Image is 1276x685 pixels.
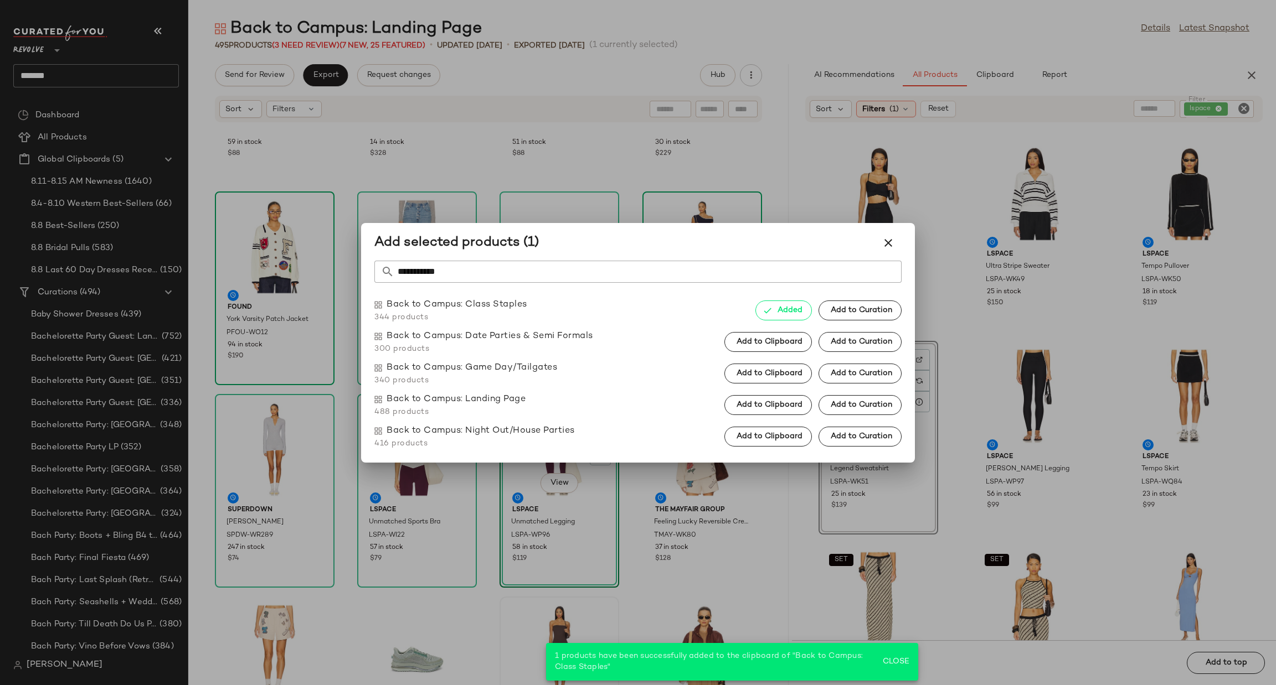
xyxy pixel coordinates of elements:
[374,396,382,403] img: svg%3e
[724,332,812,352] button: Add to Clipboard
[724,364,812,383] button: Add to Clipboard
[755,300,812,320] button: Added
[387,393,526,406] span: Back to Campus: Landing Page
[374,343,593,355] span: 300 products
[736,401,802,409] span: Add to Clipboard
[374,312,527,323] span: 344 products
[878,652,914,672] button: Close
[819,300,902,320] button: Add to Curation
[387,330,593,343] span: Back to Campus: Date Parties & Semi Formals
[819,395,902,415] button: Add to Curation
[830,432,892,441] span: Add to Curation
[724,427,812,447] button: Add to Clipboard
[374,364,382,372] img: svg%3e
[387,361,557,375] span: Back to Campus: Game Day/Tailgates
[387,424,575,438] span: Back to Campus: Night Out/House Parties
[374,375,557,386] span: 340 products
[819,364,902,383] button: Add to Curation
[374,406,526,418] span: 488 products
[830,369,892,378] span: Add to Curation
[724,395,812,415] button: Add to Clipboard
[819,427,902,447] button: Add to Curation
[819,332,902,352] button: Add to Curation
[374,427,382,435] img: svg%3e
[830,338,892,346] span: Add to Curation
[374,333,382,340] img: svg%3e
[374,234,539,252] div: Add selected products (1)
[830,401,892,409] span: Add to Curation
[374,301,382,309] img: svg%3e
[387,298,527,312] span: Back to Campus: Class Staples
[736,338,802,346] span: Add to Clipboard
[830,306,892,315] span: Add to Curation
[736,432,802,441] span: Add to Clipboard
[736,369,802,378] span: Add to Clipboard
[777,306,802,315] span: Added
[882,657,909,666] span: Close
[374,438,575,449] span: 416 products
[555,652,863,671] span: 1 products have been successfully added to the clipboard of "Back to Campus: Class Staples"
